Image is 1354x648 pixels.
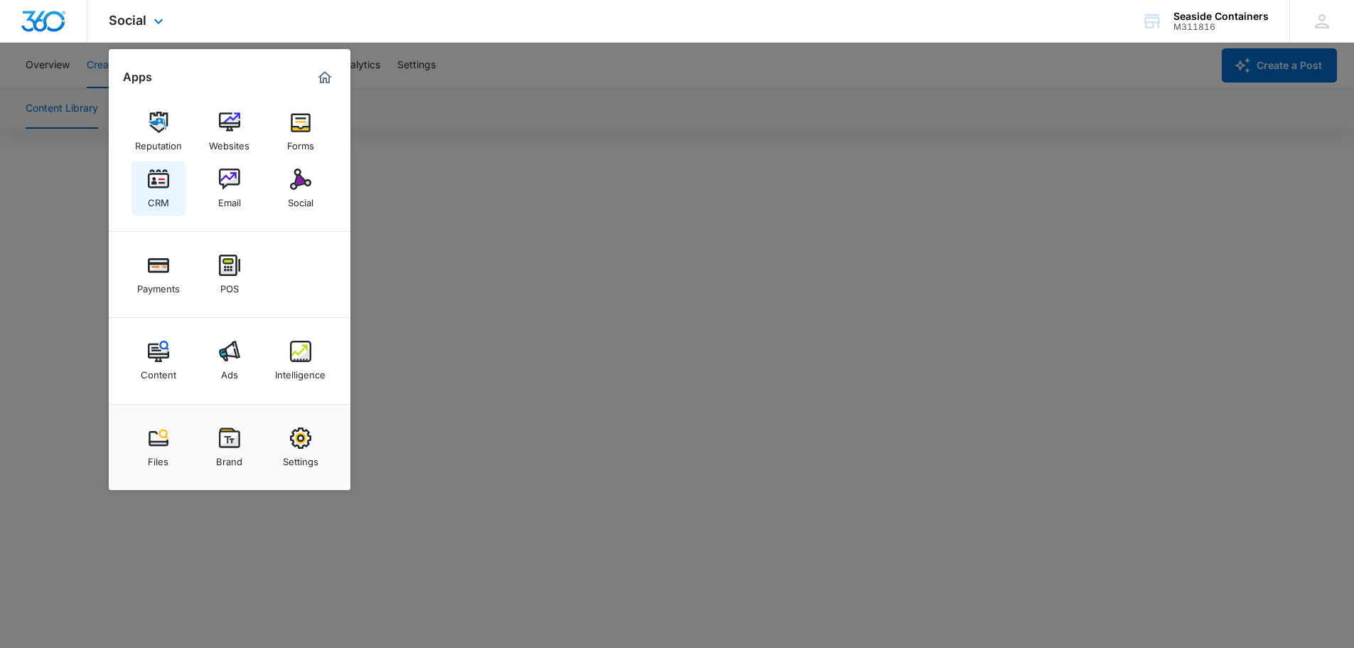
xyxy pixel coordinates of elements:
div: Content [141,362,176,381]
span: Social [109,13,146,28]
a: Settings [274,420,328,474]
div: Intelligence [275,362,326,381]
a: Intelligence [274,334,328,388]
a: CRM [131,161,186,216]
div: Social [288,190,313,208]
div: account id [1173,22,1269,32]
div: Forms [287,133,314,152]
div: Files [148,449,168,467]
a: Social [274,161,328,216]
a: POS [203,248,257,302]
div: Reputation [135,133,182,152]
a: Payments [131,248,186,302]
div: Websites [209,133,249,152]
div: CRM [148,190,169,208]
div: Payments [137,276,180,294]
div: account name [1173,11,1269,22]
div: Brand [216,449,242,467]
a: Marketing 360® Dashboard [313,66,336,89]
a: Brand [203,420,257,474]
h2: Apps [123,70,152,84]
a: Content [131,334,186,388]
a: Ads [203,334,257,388]
div: Email [218,190,241,208]
a: Reputation [131,105,186,159]
a: Websites [203,105,257,159]
a: Forms [274,105,328,159]
div: Ads [221,362,238,381]
div: POS [220,276,239,294]
div: Settings [283,449,318,467]
a: Files [131,420,186,474]
a: Email [203,161,257,216]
